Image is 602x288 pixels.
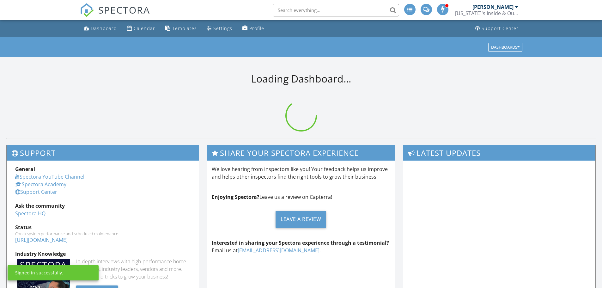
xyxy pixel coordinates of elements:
[212,239,389,246] strong: Interested in sharing your Spectora experience through a testimonial?
[91,25,117,31] div: Dashboard
[76,258,190,280] div: In-depth interviews with high-performance home inspectors, industry leaders, vendors and more. Ge...
[273,4,399,16] input: Search everything...
[212,206,391,233] a: Leave a Review
[81,23,119,34] a: Dashboard
[15,181,66,188] a: Spectora Academy
[240,23,267,34] a: Profile
[207,145,395,161] h3: Share Your Spectora Experience
[491,45,520,49] div: Dashboards
[15,166,35,173] strong: General
[15,231,190,236] div: Check system performance and scheduled maintenance.
[80,3,94,17] img: The Best Home Inspection Software - Spectora
[204,23,235,34] a: Settings
[15,250,190,258] div: Industry Knowledge
[403,145,595,161] h3: Latest Updates
[15,202,190,210] div: Ask the community
[212,165,391,181] p: We love hearing from inspectors like you! Your feedback helps us improve and helps other inspecto...
[125,23,158,34] a: Calendar
[455,10,518,16] div: Florida's Inside & Out Inspections
[488,43,522,52] button: Dashboards
[276,211,326,228] div: Leave a Review
[15,236,68,243] a: [URL][DOMAIN_NAME]
[473,23,521,34] a: Support Center
[249,25,264,31] div: Profile
[80,9,150,22] a: SPECTORA
[482,25,519,31] div: Support Center
[15,210,46,217] a: Spectora HQ
[172,25,197,31] div: Templates
[134,25,155,31] div: Calendar
[15,224,190,231] div: Status
[15,270,63,276] div: Signed in successfully.
[163,23,199,34] a: Templates
[98,3,150,16] span: SPECTORA
[15,188,57,195] a: Support Center
[15,173,84,180] a: Spectora YouTube Channel
[7,145,199,161] h3: Support
[212,193,391,201] p: Leave us a review on Capterra!
[212,193,259,200] strong: Enjoying Spectora?
[238,247,319,254] a: [EMAIL_ADDRESS][DOMAIN_NAME]
[213,25,232,31] div: Settings
[212,239,391,254] p: Email us at .
[472,4,514,10] div: [PERSON_NAME]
